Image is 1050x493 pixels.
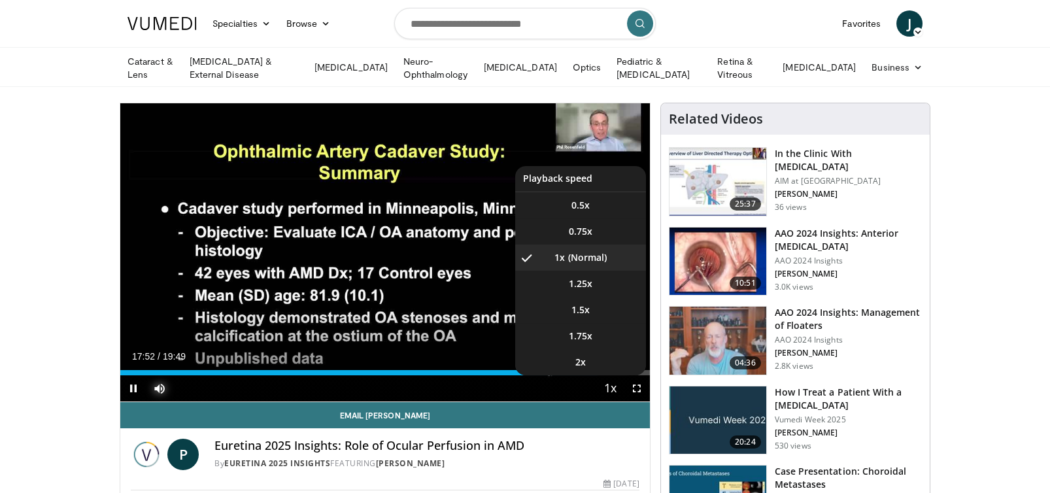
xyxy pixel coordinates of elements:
a: Optics [565,54,609,80]
a: J [896,10,923,37]
p: [PERSON_NAME] [775,189,922,199]
span: / [158,351,160,362]
a: P [167,439,199,470]
a: [MEDICAL_DATA] [307,54,396,80]
h4: Related Videos [669,111,763,127]
button: Fullscreen [624,375,650,401]
a: [PERSON_NAME] [376,458,445,469]
a: 04:36 AAO 2024 Insights: Management of Floaters AAO 2024 Insights [PERSON_NAME] 2.8K views [669,306,922,375]
a: Neuro-Ophthalmology [396,55,476,81]
span: 1.25x [569,277,592,290]
span: 2x [575,356,586,369]
p: 2.8K views [775,361,813,371]
span: 1x [554,251,565,264]
div: [DATE] [603,478,639,490]
a: 20:24 How I Treat a Patient With a [MEDICAL_DATA] Vumedi Week 2025 [PERSON_NAME] 530 views [669,386,922,455]
img: 8e655e61-78ac-4b3e-a4e7-f43113671c25.150x105_q85_crop-smart_upscale.jpg [669,307,766,375]
a: Cataract & Lens [120,55,182,81]
a: Email [PERSON_NAME] [120,402,650,428]
p: 3.0K views [775,282,813,292]
p: Vumedi Week 2025 [775,415,922,425]
img: Euretina 2025 Insights [131,439,162,470]
button: Mute [146,375,173,401]
a: [MEDICAL_DATA] [775,54,864,80]
h4: Euretina 2025 Insights: Role of Ocular Perfusion in AMD [214,439,639,453]
p: [PERSON_NAME] [775,269,922,279]
span: 19:49 [163,351,186,362]
div: By FEATURING [214,458,639,469]
a: Retina & Vitreous [709,55,775,81]
span: 10:51 [730,277,761,290]
a: Favorites [834,10,889,37]
span: 1.5x [571,303,590,316]
a: [MEDICAL_DATA] [476,54,565,80]
span: 20:24 [730,435,761,449]
img: 02d29458-18ce-4e7f-be78-7423ab9bdffd.jpg.150x105_q85_crop-smart_upscale.jpg [669,386,766,454]
p: [PERSON_NAME] [775,428,922,438]
a: Browse [279,10,339,37]
button: Playback Rate [598,375,624,401]
img: 79b7ca61-ab04-43f8-89ee-10b6a48a0462.150x105_q85_crop-smart_upscale.jpg [669,148,766,216]
a: 10:51 AAO 2024 Insights: Anterior [MEDICAL_DATA] AAO 2024 Insights [PERSON_NAME] 3.0K views [669,227,922,296]
img: VuMedi Logo [127,17,197,30]
p: 530 views [775,441,811,451]
h3: In the Clinic With [MEDICAL_DATA] [775,147,922,173]
h3: Case Presentation: Choroidal Metastases [775,465,922,491]
video-js: Video Player [120,103,650,402]
p: [PERSON_NAME] [775,348,922,358]
p: AAO 2024 Insights [775,335,922,345]
span: 1.75x [569,330,592,343]
p: AAO 2024 Insights [775,256,922,266]
input: Search topics, interventions [394,8,656,39]
a: Specialties [205,10,279,37]
span: 25:37 [730,197,761,211]
a: 25:37 In the Clinic With [MEDICAL_DATA] AIM at [GEOGRAPHIC_DATA] [PERSON_NAME] 36 views [669,147,922,216]
h3: AAO 2024 Insights: Management of Floaters [775,306,922,332]
button: Pause [120,375,146,401]
span: 04:36 [730,356,761,369]
span: 0.5x [571,199,590,212]
p: AIM at [GEOGRAPHIC_DATA] [775,176,922,186]
h3: AAO 2024 Insights: Anterior [MEDICAL_DATA] [775,227,922,253]
div: Progress Bar [120,370,650,375]
span: 17:52 [132,351,155,362]
a: Euretina 2025 Insights [224,458,330,469]
p: 36 views [775,202,807,212]
h3: How I Treat a Patient With a [MEDICAL_DATA] [775,386,922,412]
a: Business [864,54,930,80]
a: Pediatric & [MEDICAL_DATA] [609,55,709,81]
img: fd942f01-32bb-45af-b226-b96b538a46e6.150x105_q85_crop-smart_upscale.jpg [669,228,766,296]
a: [MEDICAL_DATA] & External Disease [182,55,307,81]
span: 0.75x [569,225,592,238]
